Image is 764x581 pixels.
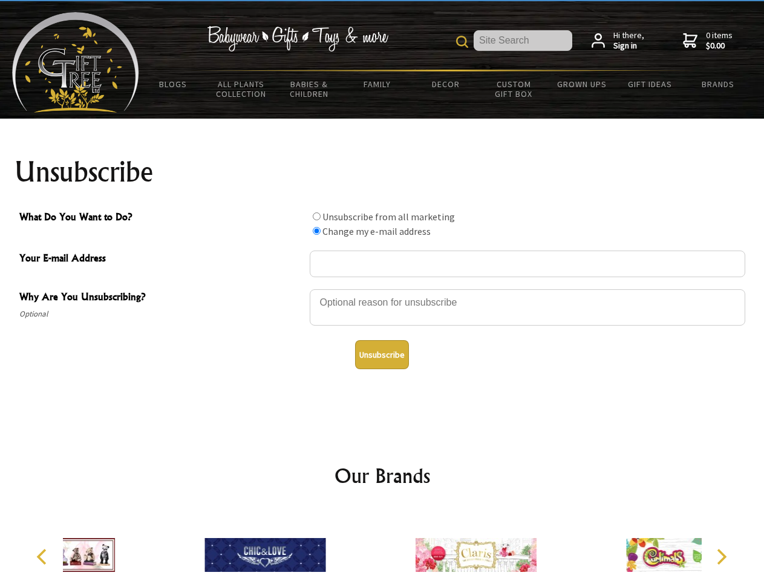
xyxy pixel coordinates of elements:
a: Decor [411,71,480,97]
textarea: Why Are You Unsubscribing? [310,289,745,326]
a: Brands [684,71,753,97]
h1: Unsubscribe [15,157,750,186]
img: Babyware - Gifts - Toys and more... [12,12,139,113]
a: Custom Gift Box [480,71,548,107]
img: Babywear - Gifts - Toys & more [207,26,388,51]
a: 0 items$0.00 [683,30,733,51]
span: 0 items [706,30,733,51]
input: Your E-mail Address [310,251,745,277]
span: Optional [19,307,304,321]
strong: $0.00 [706,41,733,51]
span: What Do You Want to Do? [19,209,304,227]
span: Your E-mail Address [19,251,304,268]
a: Hi there,Sign in [592,30,644,51]
label: Unsubscribe from all marketing [322,211,455,223]
h2: Our Brands [24,461,740,490]
strong: Sign in [613,41,644,51]
button: Previous [30,543,57,570]
button: Unsubscribe [355,340,409,369]
span: Hi there, [613,30,644,51]
input: Site Search [474,30,572,51]
input: What Do You Want to Do? [313,227,321,235]
label: Change my e-mail address [322,225,431,237]
a: BLOGS [139,71,207,97]
img: product search [456,36,468,48]
a: Babies & Children [275,71,344,107]
button: Next [708,543,734,570]
a: Grown Ups [547,71,616,97]
a: All Plants Collection [207,71,276,107]
a: Gift Ideas [616,71,684,97]
input: What Do You Want to Do? [313,212,321,220]
span: Why Are You Unsubscribing? [19,289,304,307]
a: Family [344,71,412,97]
